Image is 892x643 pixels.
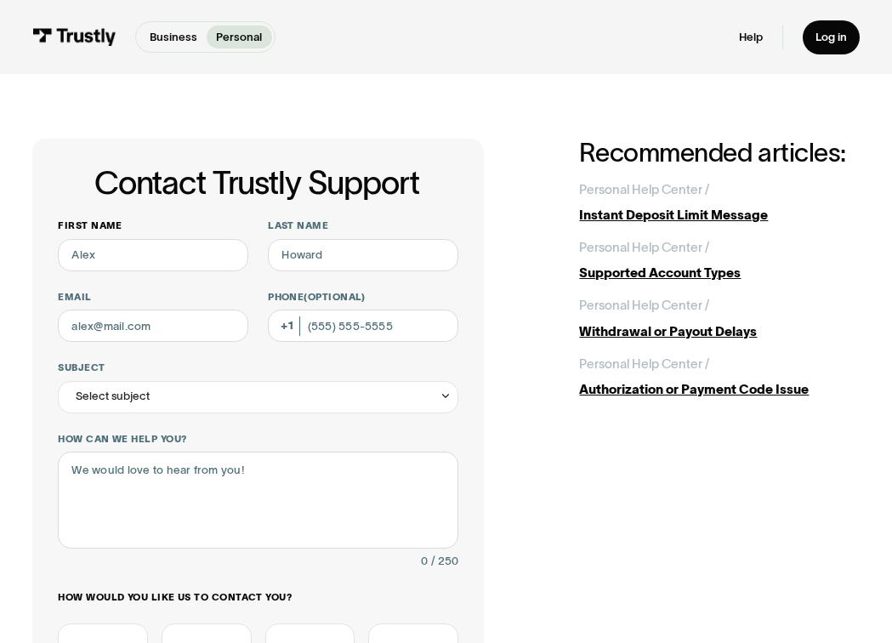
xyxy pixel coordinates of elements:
[216,29,262,46] p: Personal
[268,219,458,232] label: Last name
[58,381,458,413] div: Select subject
[58,361,458,374] label: Subject
[54,165,458,201] h1: Contact Trustly Support
[815,30,847,44] div: Log in
[579,296,860,341] a: Personal Help Center /Withdrawal or Payout Delays
[268,291,458,304] label: Phone
[150,29,197,46] p: Business
[58,591,458,604] label: How would you like us to contact you?
[579,206,860,225] div: Instant Deposit Limit Message
[207,26,272,49] a: Personal
[431,552,458,572] div: / 250
[32,28,116,46] img: Trustly Logo
[58,239,248,271] input: Alex
[268,310,458,342] input: (555) 555-5555
[579,180,860,225] a: Personal Help Center /Instant Deposit Limit Message
[58,310,248,342] input: alex@mail.com
[739,30,763,44] a: Help
[803,20,860,54] a: Log in
[421,552,428,572] div: 0
[579,238,709,258] div: Personal Help Center /
[304,292,366,302] span: (Optional)
[58,291,248,304] label: Email
[579,355,709,374] div: Personal Help Center /
[579,264,860,283] div: Supported Account Types
[58,433,458,446] label: How can we help you?
[579,380,860,400] div: Authorization or Payment Code Issue
[579,296,709,316] div: Personal Help Center /
[579,238,860,283] a: Personal Help Center /Supported Account Types
[139,26,207,49] a: Business
[579,139,860,167] h2: Recommended articles:
[58,219,248,232] label: First name
[76,387,150,407] div: Select subject
[579,180,709,200] div: Personal Help Center /
[579,355,860,400] a: Personal Help Center /Authorization or Payment Code Issue
[268,239,458,271] input: Howard
[579,322,860,342] div: Withdrawal or Payout Delays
